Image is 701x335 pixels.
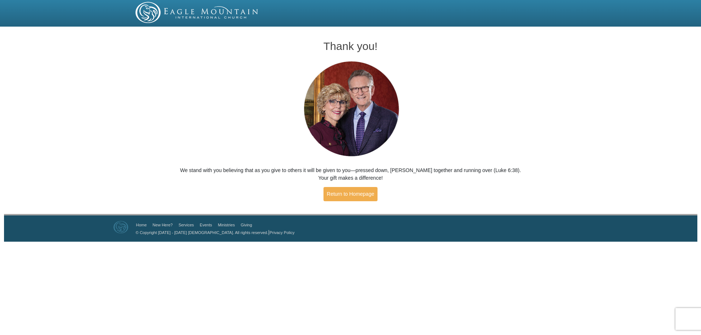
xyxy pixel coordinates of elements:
h1: Thank you! [179,40,522,52]
img: Pastors George and Terri Pearsons [297,59,405,159]
a: Ministries [218,223,235,227]
a: Privacy Policy [269,230,294,235]
a: Home [136,223,147,227]
p: We stand with you believing that as you give to others it will be given to you—pressed down, [PER... [179,167,522,182]
a: Services [179,223,194,227]
p: | [133,229,295,236]
img: EMIC [135,2,259,23]
a: Return to Homepage [323,187,378,201]
a: New Here? [153,223,173,227]
a: Giving [241,223,252,227]
a: Events [200,223,212,227]
a: © Copyright [DATE] - [DATE] [DEMOGRAPHIC_DATA]. All rights reserved. [136,230,268,235]
img: Eagle Mountain International Church [114,221,128,233]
